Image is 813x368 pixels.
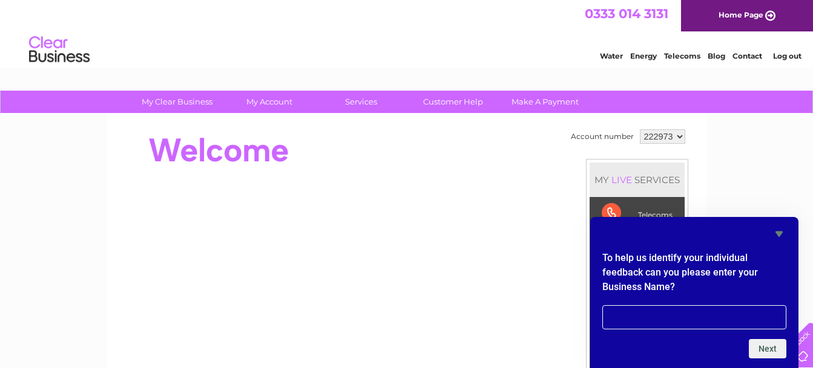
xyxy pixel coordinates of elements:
a: Energy [630,51,657,60]
a: My Clear Business [127,91,227,113]
a: 0333 014 3131 [585,6,668,21]
div: Telecoms [602,197,673,230]
button: Next question [749,339,786,358]
div: Clear Business is a trading name of Verastar Limited (registered in [GEOGRAPHIC_DATA] No. 3667643... [121,7,693,59]
a: Customer Help [403,91,503,113]
input: To help us identify your individual feedback can you please enter your Business Name? [602,305,786,329]
div: MY SERVICES [590,163,685,197]
div: To help us identify your individual feedback can you please enter your Business Name? [602,227,786,358]
button: Hide survey [772,227,786,241]
a: Services [311,91,411,113]
img: logo.png [28,31,90,68]
a: Make A Payment [495,91,595,113]
div: LIVE [609,174,634,186]
a: Log out [773,51,801,60]
a: My Account [219,91,319,113]
a: Blog [708,51,725,60]
td: Account number [568,126,637,147]
a: Contact [732,51,762,60]
a: Water [600,51,623,60]
h2: To help us identify your individual feedback can you please enter your Business Name? [602,251,786,300]
a: Telecoms [664,51,700,60]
